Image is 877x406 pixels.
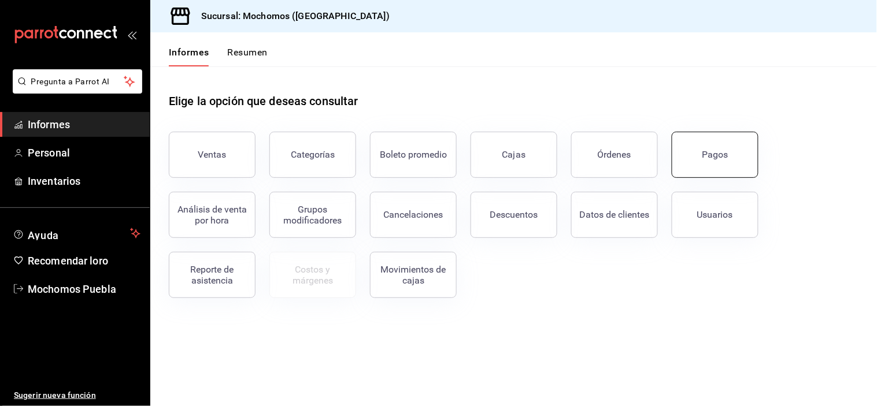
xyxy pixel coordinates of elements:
font: Boleto promedio [380,149,447,160]
font: Recomendar loro [28,255,108,267]
font: Personal [28,147,70,159]
font: Usuarios [697,209,733,220]
button: Órdenes [571,132,658,178]
font: Elige la opción que deseas consultar [169,94,358,108]
button: Descuentos [471,192,557,238]
font: Informes [28,118,70,131]
button: Ventas [169,132,256,178]
font: Cajas [502,149,526,160]
font: Movimientos de cajas [381,264,446,286]
font: Mochomos Puebla [28,283,116,295]
font: Datos de clientes [580,209,650,220]
button: Pagos [672,132,758,178]
button: Reporte de asistencia [169,252,256,298]
a: Pregunta a Parrot AI [8,84,142,96]
font: Reporte de asistencia [191,264,234,286]
font: Categorías [291,149,335,160]
font: Informes [169,47,209,58]
button: abrir_cajón_menú [127,30,136,39]
font: Ventas [198,149,227,160]
button: Cancelaciones [370,192,457,238]
div: pestañas de navegación [169,46,268,66]
button: Boleto promedio [370,132,457,178]
font: Órdenes [598,149,631,160]
a: Cajas [471,132,557,178]
font: Resumen [228,47,268,58]
font: Sugerir nueva función [14,390,96,400]
font: Sucursal: Mochomos ([GEOGRAPHIC_DATA]) [201,10,390,21]
font: Pregunta a Parrot AI [31,77,110,86]
font: Análisis de venta por hora [177,204,247,226]
font: Cancelaciones [384,209,443,220]
button: Pregunta a Parrot AI [13,69,142,94]
button: Contrata inventarios para ver este informe [269,252,356,298]
font: Ayuda [28,229,59,241]
font: Pagos [702,149,728,160]
font: Inventarios [28,175,80,187]
font: Descuentos [490,209,538,220]
font: Grupos modificadores [284,204,342,226]
button: Análisis de venta por hora [169,192,256,238]
button: Usuarios [672,192,758,238]
button: Categorías [269,132,356,178]
font: Costos y márgenes [293,264,333,286]
button: Grupos modificadores [269,192,356,238]
button: Movimientos de cajas [370,252,457,298]
button: Datos de clientes [571,192,658,238]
